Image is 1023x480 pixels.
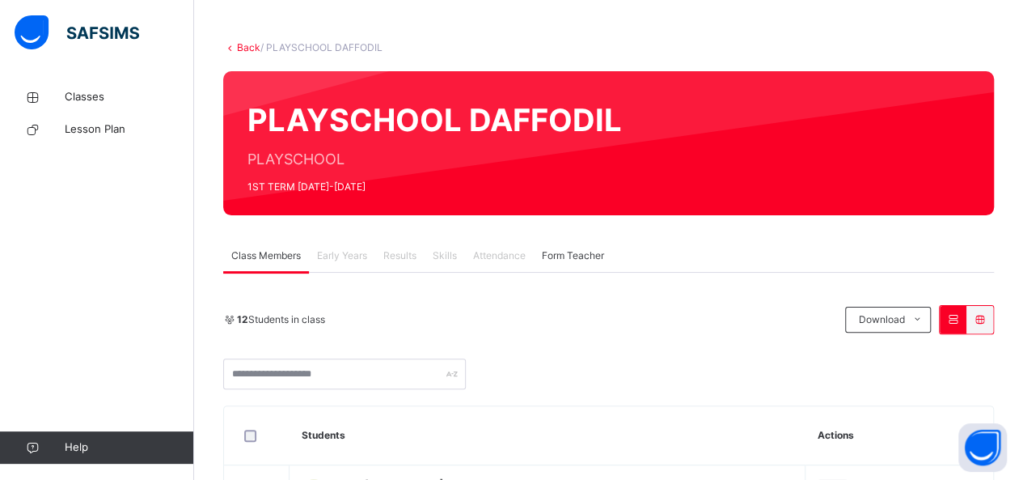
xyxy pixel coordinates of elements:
b: 12 [237,313,248,325]
span: Results [383,248,416,263]
span: Class Members [231,248,301,263]
span: Early Years [317,248,367,263]
span: Lesson Plan [65,121,194,138]
th: Students [290,406,805,465]
button: Open asap [958,423,1007,472]
span: Classes [65,89,194,105]
span: Form Teacher [542,248,604,263]
span: 1ST TERM [DATE]-[DATE] [247,180,622,194]
th: Actions [805,406,993,465]
span: / PLAYSCHOOL DAFFODIL [260,41,383,53]
span: Download [858,312,904,327]
span: Help [65,440,193,456]
span: Attendance [473,248,526,263]
img: safsims [15,15,139,49]
span: Students in class [237,312,325,327]
a: Back [237,41,260,53]
span: Skills [433,248,457,263]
